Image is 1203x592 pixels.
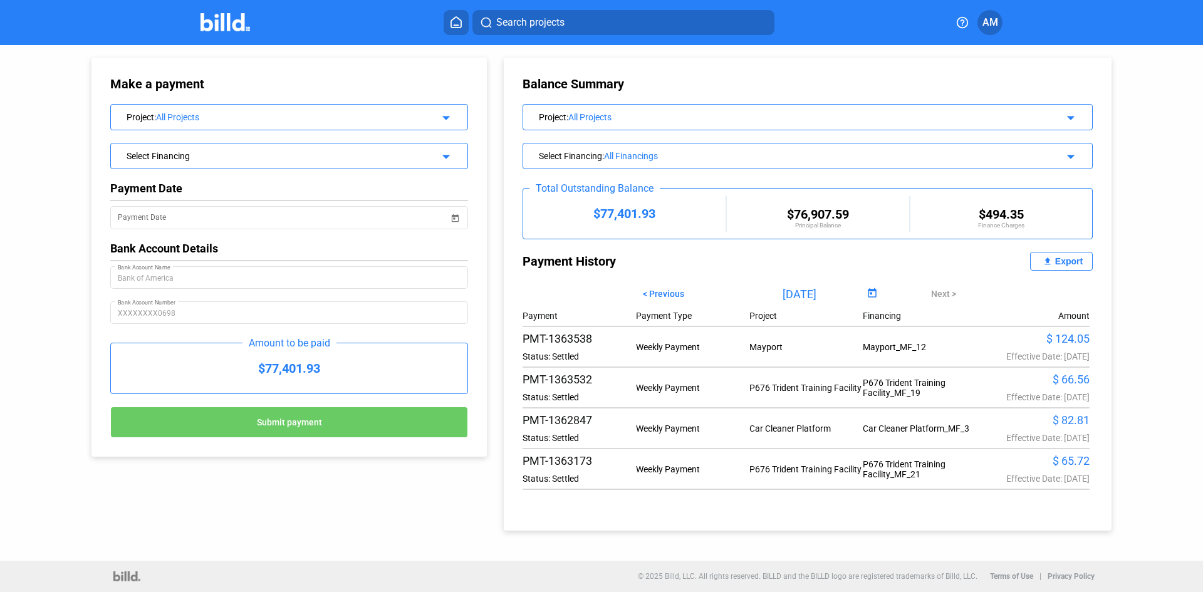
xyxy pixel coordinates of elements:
div: Amount to be paid [242,337,336,349]
div: $494.35 [910,207,1092,222]
span: : [566,112,568,122]
div: Select Financing [539,148,1023,161]
div: Amount [1058,311,1090,321]
div: PMT-1362847 [523,413,636,427]
button: Export [1030,252,1093,271]
div: Total Outstanding Balance [529,182,660,194]
mat-icon: arrow_drop_down [1061,147,1076,162]
div: $ 124.05 [976,332,1090,345]
mat-icon: arrow_drop_down [437,108,452,123]
div: PMT-1363532 [523,373,636,386]
span: : [602,151,604,161]
div: Effective Date: [DATE] [976,351,1090,361]
div: $77,401.93 [111,343,467,393]
div: All Projects [568,112,1023,122]
div: Principal Balance [727,222,909,229]
div: Balance Summary [523,76,1093,91]
div: All Projects [156,112,419,122]
div: Payment Date [110,182,468,195]
div: Effective Date: [DATE] [976,433,1090,443]
div: Project [749,311,863,321]
div: Weekly Payment [636,383,749,393]
p: | [1039,572,1041,581]
div: Weekly Payment [636,342,749,352]
button: < Previous [633,283,694,304]
span: AM [982,15,998,30]
div: P676 Trident Training Facility [749,383,863,393]
div: P676 Trident Training Facility_MF_21 [863,459,976,479]
img: Billd Company Logo [200,13,250,31]
p: © 2025 Billd, LLC. All rights reserved. BILLD and the BILLD logo are registered trademarks of Bil... [638,572,977,581]
button: Open calendar [863,286,880,303]
b: Privacy Policy [1048,572,1095,581]
span: Submit payment [257,418,322,428]
div: Select Financing [127,148,419,161]
mat-icon: arrow_drop_down [1061,108,1076,123]
div: Payment [523,311,636,321]
button: AM [977,10,1002,35]
span: < Previous [643,289,684,299]
span: Next > [931,289,956,299]
div: Mayport_MF_12 [863,342,976,352]
div: P676 Trident Training Facility [749,464,863,474]
div: Financing [863,311,976,321]
div: Export [1055,256,1083,266]
div: PMT-1363173 [523,454,636,467]
div: Status: Settled [523,392,636,402]
div: $77,401.93 [523,206,726,221]
div: Bank Account Details [110,242,468,255]
button: Open calendar [449,204,461,217]
div: Effective Date: [DATE] [976,392,1090,402]
button: Search projects [472,10,774,35]
div: Weekly Payment [636,423,749,434]
div: All Financings [604,151,1023,161]
div: Payment History [523,252,808,271]
div: Status: Settled [523,351,636,361]
div: Status: Settled [523,474,636,484]
mat-icon: arrow_drop_down [437,147,452,162]
div: Status: Settled [523,433,636,443]
div: P676 Trident Training Facility_MF_19 [863,378,976,398]
span: Search projects [496,15,565,30]
div: $76,907.59 [727,207,909,222]
div: Weekly Payment [636,464,749,474]
img: logo [113,571,140,581]
div: $ 82.81 [976,413,1090,427]
div: Project [539,110,1023,122]
div: Project [127,110,419,122]
div: PMT-1363538 [523,332,636,345]
button: Submit payment [110,407,468,438]
div: Effective Date: [DATE] [976,474,1090,484]
div: Mayport [749,342,863,352]
div: Make a payment [110,76,325,91]
mat-icon: file_upload [1040,254,1055,269]
button: Next > [922,283,966,304]
span: : [154,112,156,122]
b: Terms of Use [990,572,1033,581]
div: Car Cleaner Platform_MF_3 [863,423,976,434]
div: Car Cleaner Platform [749,423,863,434]
div: Payment Type [636,311,749,321]
div: Finance Charges [910,222,1092,229]
div: $ 66.56 [976,373,1090,386]
div: $ 65.72 [976,454,1090,467]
